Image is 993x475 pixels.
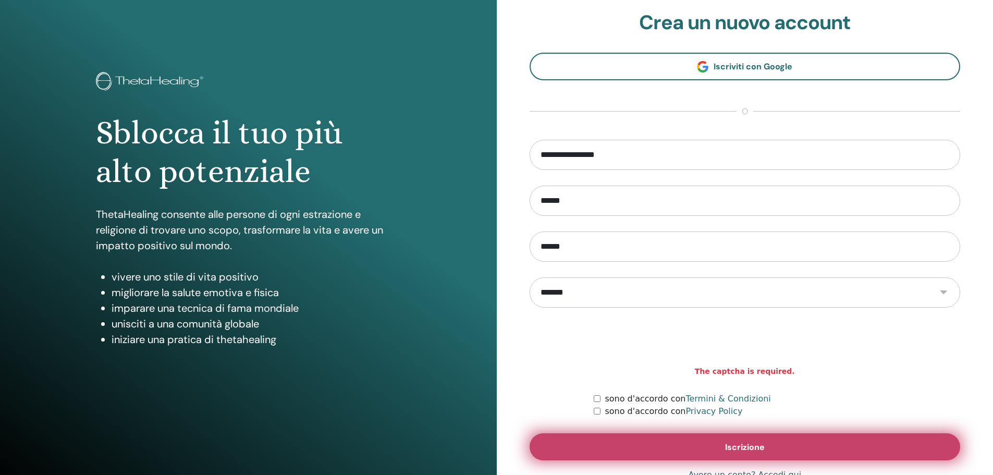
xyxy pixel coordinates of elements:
[685,406,742,416] a: Privacy Policy
[112,300,401,316] li: imparare una tecnica di fama mondiale
[685,394,770,404] a: Termini & Condizioni
[714,61,792,72] span: Iscriviti con Google
[605,405,742,418] label: sono d'accordo con
[112,316,401,332] li: unisciti a una comunità globale
[695,366,795,377] strong: The captcha is required.
[112,285,401,300] li: migliorare la salute emotiva e fisica
[112,332,401,347] li: iniziare una pratica di thetahealing
[530,433,961,460] button: Iscrizione
[737,105,753,118] span: o
[96,114,401,191] h1: Sblocca il tuo più alto potenziale
[530,11,961,35] h2: Crea un nuovo account
[666,323,824,364] iframe: reCAPTCHA
[112,269,401,285] li: vivere uno stile di vita positivo
[605,393,770,405] label: sono d'accordo con
[530,53,961,80] a: Iscriviti con Google
[96,206,401,253] p: ThetaHealing consente alle persone di ogni estrazione e religione di trovare uno scopo, trasforma...
[725,442,765,453] span: Iscrizione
